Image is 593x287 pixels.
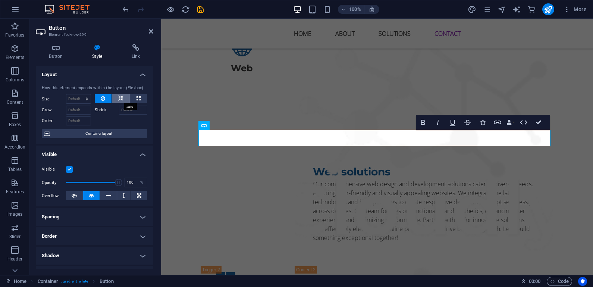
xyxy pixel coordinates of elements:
button: More [560,3,590,15]
i: On resize automatically adjust zoom level to fit chosen device. [368,6,375,13]
button: design [468,5,477,14]
nav: breadcrumb [38,277,114,286]
h4: Link [118,44,153,60]
p: Tables [8,166,22,172]
input: Default [66,116,91,125]
h6: Session time [521,277,541,286]
i: AI Writer [512,5,521,14]
h4: Style [79,44,119,60]
i: Publish [544,5,552,14]
i: Pages (Ctrl+Alt+S) [483,5,491,14]
label: Overflow [42,191,66,200]
button: HTML [517,115,531,130]
button: text_generator [512,5,521,14]
button: Link [490,115,505,130]
button: undo [121,5,130,14]
label: Opacity [42,181,66,185]
h2: Button [49,25,153,31]
button: Data Bindings [505,115,516,130]
button: navigator [498,5,506,14]
label: Grow [42,106,66,115]
span: 00 00 [529,277,540,286]
h4: Text Shadow [36,266,153,284]
p: Header [7,256,22,262]
mark: auto [124,103,137,110]
h4: Layout [36,66,153,79]
p: Boxes [9,122,21,128]
p: Accordion [4,144,25,150]
label: Size [42,97,66,101]
button: Underline (Ctrl+U) [446,115,460,130]
p: Features [6,189,24,195]
button: publish [542,3,554,15]
h4: Border [36,227,153,245]
button: pages [483,5,492,14]
input: Default [66,106,91,115]
p: Columns [6,77,24,83]
button: commerce [527,5,536,14]
button: Bold (Ctrl+B) [416,115,430,130]
button: Icons [476,115,490,130]
label: Visible [42,165,66,174]
div: % [137,178,147,187]
a: Click to cancel selection. Double-click to open Pages [6,277,26,286]
label: Order [42,116,66,125]
p: Favorites [5,32,24,38]
span: : [534,278,535,284]
i: Commerce [527,5,536,14]
h4: Visible [36,146,153,159]
h6: 100% [349,5,361,14]
i: Design (Ctrl+Alt+Y) [468,5,476,14]
button: Container layout [42,129,147,138]
span: Click to select. Double-click to edit [100,277,114,286]
span: Container layout [52,129,145,138]
i: Save (Ctrl+S) [196,5,205,14]
button: Strikethrough [461,115,475,130]
p: Images [7,211,23,217]
div: How this element expands within the layout (Flexbox). [42,85,147,91]
button: Code [547,277,572,286]
span: . gradient .white [61,277,88,286]
h4: Button [36,44,79,60]
a: Web [40,13,122,62]
h3: Element #ed-new-299 [49,31,138,38]
p: Slider [9,234,21,240]
label: Shrink [95,106,119,115]
button: save [196,5,205,14]
h4: Shadow [36,247,153,265]
span: Click to select. Double-click to edit [38,277,59,286]
button: 100% [338,5,364,14]
img: Editor Logo [43,5,99,14]
span: Code [550,277,569,286]
button: reload [181,5,190,14]
button: Confirm (Ctrl+⏎) [531,115,546,130]
i: Reload page [181,5,190,14]
h4: Spacing [36,208,153,226]
p: Elements [6,54,25,60]
input: Default [119,106,148,115]
span: More [563,6,587,13]
p: Content [7,99,23,105]
i: Navigator [498,5,506,14]
i: Undo: Change size (Ctrl+Z) [122,5,130,14]
button: Italic (Ctrl+I) [431,115,445,130]
button: Click here to leave preview mode and continue editing [166,5,175,14]
button: Usercentrics [578,277,587,286]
